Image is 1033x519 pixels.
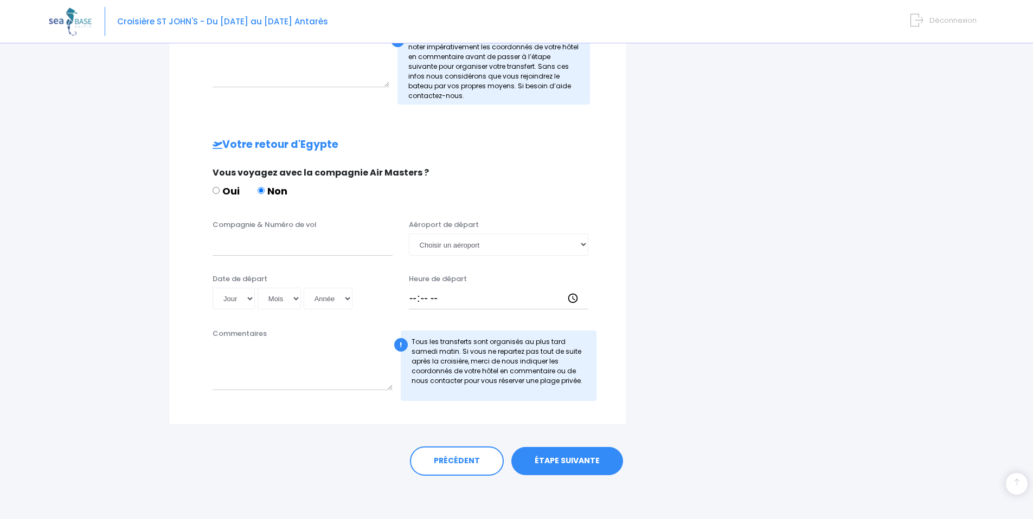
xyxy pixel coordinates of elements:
div: Si votre vol atterri avant samedi midi : merci de noter impérativement les coordonnés de votre hô... [397,26,591,105]
label: Compagnie & Numéro de vol [213,219,317,230]
input: Non [258,187,265,194]
label: Oui [213,184,240,198]
label: Heure de départ [409,274,467,284]
span: Déconnexion [929,15,977,25]
label: Commentaires [213,328,267,339]
label: Non [258,184,287,198]
div: Tous les transferts sont organisés au plus tard samedi matin. Si vous ne repartez pas tout de sui... [401,330,597,401]
a: ÉTAPE SUIVANTE [511,447,623,475]
label: Aéroport de départ [409,219,479,230]
label: Date de départ [213,274,267,284]
h2: Votre retour d'Egypte [191,139,605,151]
div: ! [394,338,408,352]
input: Oui [213,187,220,194]
a: PRÉCÉDENT [410,446,504,476]
span: Croisière ST JOHN'S - Du [DATE] au [DATE] Antarès [117,16,328,27]
span: Vous voyagez avec la compagnie Air Masters ? [213,166,429,179]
